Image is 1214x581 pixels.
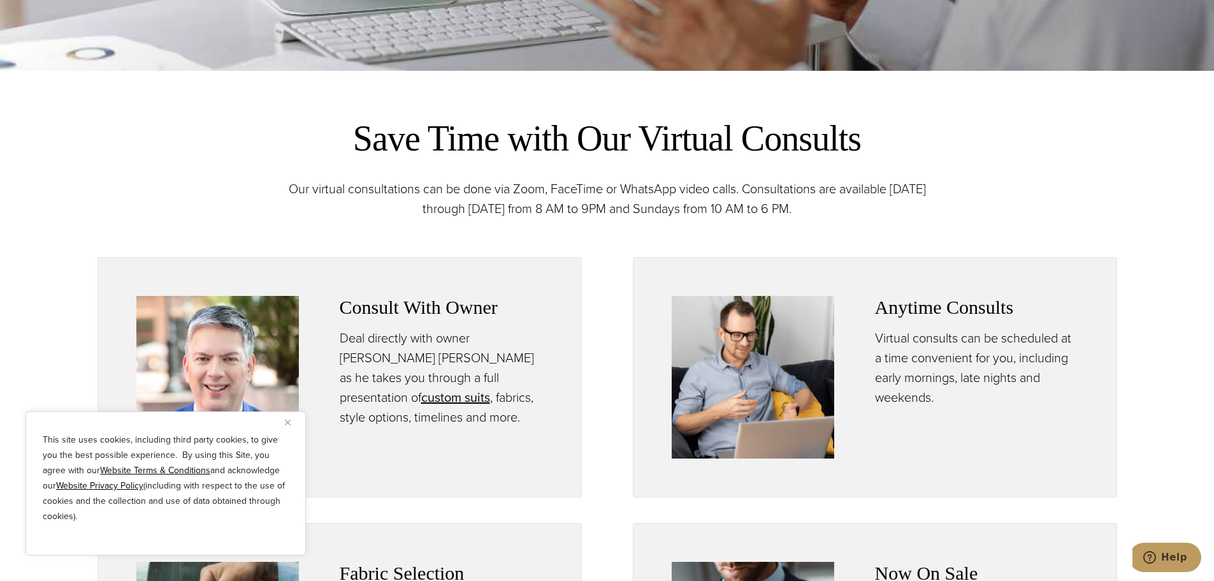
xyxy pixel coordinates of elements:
[672,296,834,459] img: Client looking at computer having a virtual zoom call
[270,115,945,161] h2: Save Time with Our Virtual Consults
[340,296,543,319] h3: Consult With Owner
[43,432,289,524] p: This site uses cookies, including third party cookies, to give you the best possible experience. ...
[136,296,299,459] img: Picture of Alan David Horowitz
[875,296,1078,319] h3: Anytime Consults
[875,328,1078,408] p: Virtual consults can be scheduled at a time convenient for you, including early mornings, late ni...
[285,415,300,430] button: Close
[270,179,945,219] p: Our virtual consultations can be done via Zoom, FaceTime or WhatsApp video calls. Consultations a...
[285,420,291,425] img: Close
[1132,543,1201,575] iframe: Opens a widget where you can chat to one of our agents
[56,479,143,492] a: Website Privacy Policy
[340,328,543,427] p: Deal directly with owner [PERSON_NAME] [PERSON_NAME] as he takes you through a full presentation ...
[421,388,490,407] a: custom suits
[100,464,210,477] a: Website Terms & Conditions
